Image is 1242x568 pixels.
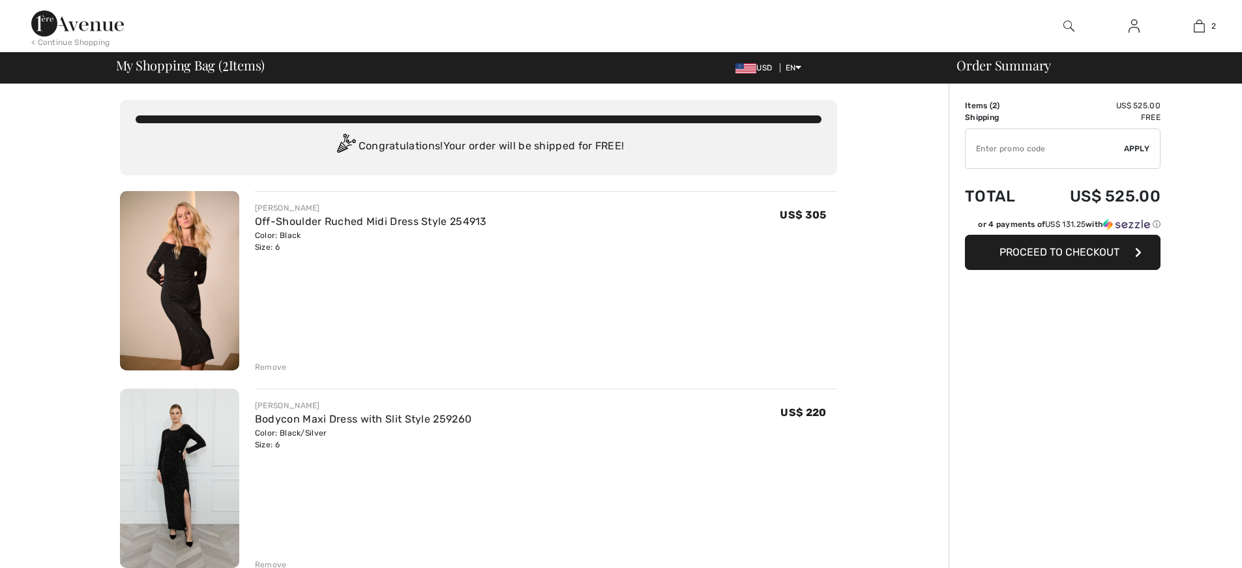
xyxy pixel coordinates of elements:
img: Congratulation2.svg [333,134,359,160]
td: US$ 525.00 [1035,100,1161,112]
td: US$ 525.00 [1035,174,1161,218]
span: USD [735,63,777,72]
img: Off-Shoulder Ruched Midi Dress Style 254913 [120,191,239,370]
span: Proceed to Checkout [999,246,1119,258]
img: search the website [1063,18,1074,34]
img: 1ère Avenue [31,10,124,37]
div: Congratulations! Your order will be shipped for FREE! [136,134,821,160]
div: Color: Black/Silver Size: 6 [255,427,471,451]
span: US$ 305 [780,209,826,221]
span: 2 [992,101,997,110]
a: Bodycon Maxi Dress with Slit Style 259260 [255,413,471,425]
td: Total [965,174,1035,218]
span: 2 [1211,20,1216,32]
td: Free [1035,112,1161,123]
div: Order Summary [941,59,1234,72]
span: US$ 131.25 [1045,220,1086,229]
img: US Dollar [735,63,756,74]
span: US$ 220 [780,406,826,419]
input: Promo code [966,129,1124,168]
td: Items ( ) [965,100,1035,112]
a: 2 [1167,18,1231,34]
td: Shipping [965,112,1035,123]
span: 2 [222,55,229,72]
div: < Continue Shopping [31,37,110,48]
img: My Bag [1194,18,1205,34]
img: My Info [1129,18,1140,34]
span: Apply [1124,143,1150,155]
span: EN [786,63,802,72]
div: Color: Black Size: 6 [255,230,487,253]
button: Proceed to Checkout [965,235,1161,270]
span: My Shopping Bag ( Items) [116,59,265,72]
div: [PERSON_NAME] [255,400,471,411]
div: or 4 payments ofUS$ 131.25withSezzle Click to learn more about Sezzle [965,218,1161,235]
a: Sign In [1118,18,1150,35]
img: Bodycon Maxi Dress with Slit Style 259260 [120,389,239,568]
div: Remove [255,361,287,373]
div: or 4 payments of with [978,218,1161,230]
a: Off-Shoulder Ruched Midi Dress Style 254913 [255,215,487,228]
div: [PERSON_NAME] [255,202,487,214]
img: Sezzle [1103,218,1150,230]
